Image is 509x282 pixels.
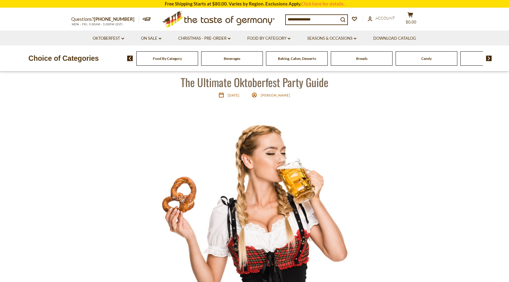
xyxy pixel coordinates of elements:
a: Candy [421,56,432,61]
a: Click here for details. [301,1,345,6]
a: Food By Category [153,56,182,61]
time: [DATE] [228,93,239,97]
a: Seasons & Occasions [307,35,356,42]
p: Questions? [71,15,139,23]
button: $0.00 [401,12,420,27]
h1: The Ultimate Oktoberfest Party Guide [19,75,490,89]
a: Breads [356,56,367,61]
a: Account [368,15,395,22]
a: Christmas - PRE-ORDER [178,35,231,42]
span: MON - FRI, 9:00AM - 5:00PM (EST) [71,23,123,26]
span: [PERSON_NAME] [261,93,290,97]
img: next arrow [486,56,492,61]
span: Account [375,16,395,20]
a: [PHONE_NUMBER] [94,16,135,22]
a: Oktoberfest [93,35,124,42]
a: Food By Category [247,35,290,42]
a: Baking, Cakes, Desserts [278,56,316,61]
img: previous arrow [127,56,133,61]
span: $0.00 [406,20,416,24]
a: On Sale [141,35,161,42]
a: Download Catalog [373,35,416,42]
a: Beverages [224,56,240,61]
